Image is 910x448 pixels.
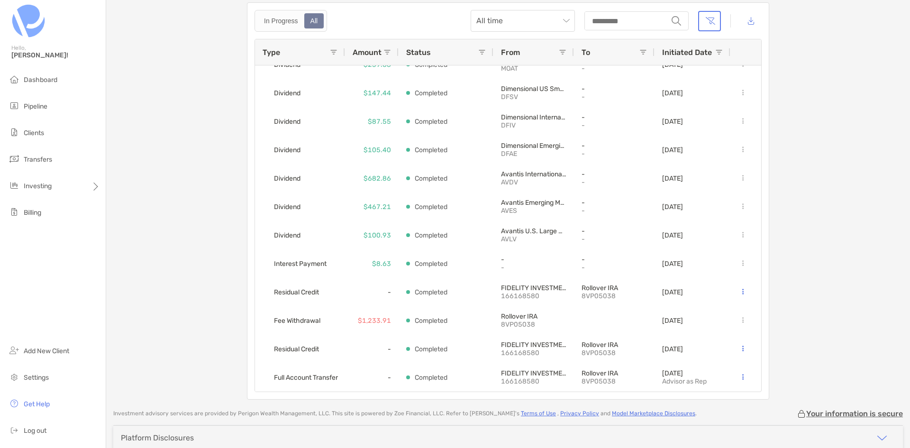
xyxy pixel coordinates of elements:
[9,127,20,138] img: clients icon
[662,345,683,353] p: [DATE]
[582,85,647,93] p: -
[662,288,683,296] p: [DATE]
[345,335,399,363] div: -
[582,377,647,385] p: 8VP05038
[501,48,520,57] span: From
[364,87,391,99] p: $147.44
[415,343,447,355] p: Completed
[662,203,683,211] p: [DATE]
[274,341,319,357] span: Residual Credit
[582,178,647,186] p: -
[11,4,45,38] img: Zoe Logo
[9,180,20,191] img: investing icon
[582,113,647,121] p: -
[501,292,566,300] p: 166168580
[662,260,683,268] p: [DATE]
[415,116,447,128] p: Completed
[9,424,20,436] img: logout icon
[501,142,566,150] p: Dimensional Emerging Core Equity Market ETF
[501,312,566,320] p: Rollover IRA
[501,369,566,377] p: FIDELITY INVESTMENTS
[406,48,431,57] span: Status
[415,173,447,184] p: Completed
[501,64,566,73] p: MOAT
[501,377,566,385] p: 166168580
[415,229,447,241] p: Completed
[24,374,49,382] span: Settings
[672,16,681,26] img: input icon
[24,182,52,190] span: Investing
[501,121,566,129] p: DFIV
[415,201,447,213] p: Completed
[274,114,300,129] span: Dividend
[662,118,683,126] p: [DATE]
[259,14,303,27] div: In Progress
[662,48,712,57] span: Initiated Date
[501,113,566,121] p: Dimensional International Value ETF
[582,227,647,235] p: -
[582,349,647,357] p: 8VP05038
[364,173,391,184] p: $682.86
[9,73,20,85] img: dashboard icon
[501,178,566,186] p: AVDV
[274,199,300,215] span: Dividend
[415,286,447,298] p: Completed
[582,341,647,349] p: Rollover IRA
[662,146,683,154] p: [DATE]
[501,150,566,158] p: DFAE
[521,410,556,417] a: Terms of Use
[345,363,399,392] div: -
[662,174,683,183] p: [DATE]
[501,235,566,243] p: AVLV
[876,432,888,444] img: icon arrow
[24,347,69,355] span: Add New Client
[501,341,566,349] p: FIDELITY INVESTMENTS
[415,87,447,99] p: Completed
[274,370,338,385] span: Full Account Transfer
[255,10,327,32] div: segmented control
[662,317,683,325] p: [DATE]
[9,153,20,165] img: transfers icon
[501,320,566,329] p: 8VP05038
[358,315,391,327] p: $1,233.91
[476,10,569,31] span: All time
[24,209,41,217] span: Billing
[415,372,447,384] p: Completed
[368,116,391,128] p: $87.55
[582,121,647,129] p: -
[9,100,20,111] img: pipeline icon
[9,206,20,218] img: billing icon
[345,278,399,306] div: -
[560,410,599,417] a: Privacy Policy
[274,284,319,300] span: Residual Credit
[9,345,20,356] img: add_new_client icon
[121,433,194,442] div: Platform Disclosures
[582,48,590,57] span: To
[24,102,47,110] span: Pipeline
[9,371,20,383] img: settings icon
[582,93,647,101] p: -
[24,76,57,84] span: Dashboard
[415,144,447,156] p: Completed
[274,228,300,243] span: Dividend
[501,264,566,272] p: -
[263,48,280,57] span: Type
[353,48,382,57] span: Amount
[501,170,566,178] p: Avantis International Small Cap Value ETF
[582,284,647,292] p: Rollover IRA
[582,207,647,215] p: -
[274,85,300,101] span: Dividend
[364,201,391,213] p: $467.21
[582,170,647,178] p: -
[364,144,391,156] p: $105.40
[305,14,323,27] div: All
[582,142,647,150] p: -
[582,256,647,264] p: -
[113,410,697,417] p: Investment advisory services are provided by Perigon Wealth Management, LLC . This site is powere...
[364,229,391,241] p: $100.93
[24,400,50,408] span: Get Help
[582,199,647,207] p: -
[806,409,903,418] p: Your information is secure
[415,315,447,327] p: Completed
[582,235,647,243] p: -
